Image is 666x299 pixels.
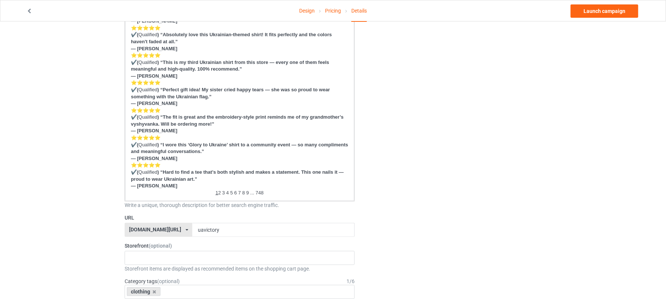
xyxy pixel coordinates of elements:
[131,169,348,183] p: Qualified
[131,101,178,106] strong: — [PERSON_NAME]
[346,278,355,285] div: 1 / 6
[299,0,315,21] a: Design
[131,114,345,127] strong: ) “The fit is great and the embroidery-style print reminds me of my grandmother’s vyshyvanka. Wil...
[216,190,218,196] u: 1
[131,60,138,65] strong: ✔️(
[351,0,367,22] div: Details
[131,46,178,51] strong: — [PERSON_NAME]
[131,114,348,128] p: Qualified
[131,32,138,37] strong: ✔️(
[571,4,638,18] a: Launch campaign
[125,214,355,221] label: URL
[131,190,348,197] p: 2 3 4 5 6 7 8 9 ... 748
[131,142,348,155] p: Qualified
[129,227,181,232] div: [DOMAIN_NAME][URL]
[131,25,160,31] strong: ⭐️⭐️⭐️⭐️⭐️
[131,31,348,45] p: Qualified
[131,86,348,100] p: Qualified
[125,265,355,272] div: Storefront items are displayed as recommended items on the shopping cart page.
[131,142,138,147] strong: ✔️(
[131,156,178,161] strong: — [PERSON_NAME]
[125,201,355,209] div: Write a unique, thorough description for better search engine traffic.
[131,60,331,72] strong: ) “This is my third Ukrainian shirt from this store — every one of them feels meaningful and high...
[131,32,333,44] strong: ) “Absolutely love this Ukrainian-themed shirt! It fits perfectly and the colors haven't faded at...
[131,183,178,188] strong: — [PERSON_NAME]
[125,242,355,249] label: Storefront
[131,169,138,175] strong: ✔️(
[131,59,348,73] p: Qualified
[131,142,349,154] strong: ) “I wore this ‘Glory to Ukraine’ shirt to a community event — so many compliments and meaningful...
[131,114,138,120] strong: ✔️(
[131,162,160,168] strong: ⭐️⭐️⭐️⭐️⭐️
[157,278,180,284] span: (optional)
[131,108,160,113] strong: ⭐️⭐️⭐️⭐️⭐️
[127,287,160,296] div: clothing
[131,169,345,182] strong: ) “Hard to find a tee that’s both stylish and makes a statement. This one nails it — proud to wea...
[131,87,331,99] strong: ) “Perfect gift idea! My sister cried happy tears — she was so proud to wear something with the U...
[131,52,160,58] strong: ⭐️⭐️⭐️⭐️⭐️
[131,87,138,92] strong: ✔️(
[325,0,341,21] a: Pricing
[125,278,180,285] label: Category tags
[131,73,178,79] strong: — [PERSON_NAME]
[131,128,178,133] strong: — [PERSON_NAME]
[131,80,160,85] strong: ⭐️⭐️⭐️⭐️⭐️
[149,243,172,249] span: (optional)
[131,135,160,140] strong: ⭐️⭐️⭐️⭐️⭐️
